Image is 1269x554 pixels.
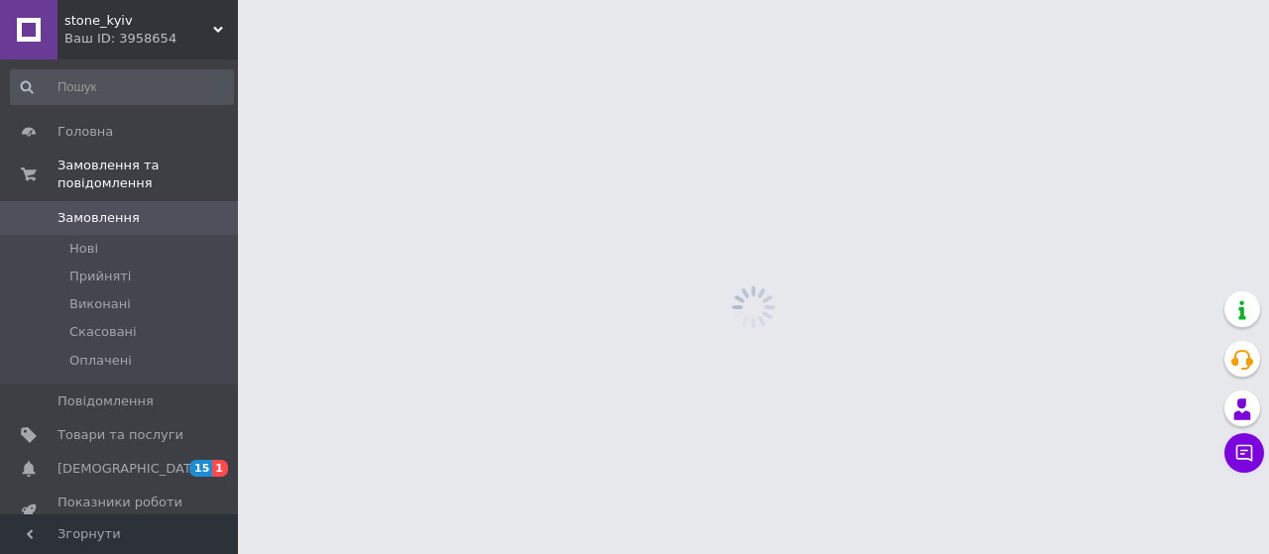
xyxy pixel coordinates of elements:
div: Ваш ID: 3958654 [64,30,238,48]
span: Оплачені [69,352,132,370]
img: spinner_grey-bg-hcd09dd2d8f1a785e3413b09b97f8118e7.gif [727,280,780,334]
span: Замовлення [58,209,140,227]
span: Товари та послуги [58,426,183,444]
span: Нові [69,240,98,258]
span: Показники роботи компанії [58,494,183,529]
span: stone_kyiv [64,12,213,30]
span: Прийняті [69,268,131,285]
input: Пошук [10,69,234,105]
span: Головна [58,123,113,141]
span: Замовлення та повідомлення [58,157,238,192]
span: Повідомлення [58,392,154,410]
button: Чат з покупцем [1224,433,1264,473]
span: [DEMOGRAPHIC_DATA] [58,460,204,478]
span: Скасовані [69,323,137,341]
span: 1 [212,460,228,477]
span: Виконані [69,295,131,313]
span: 15 [189,460,212,477]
